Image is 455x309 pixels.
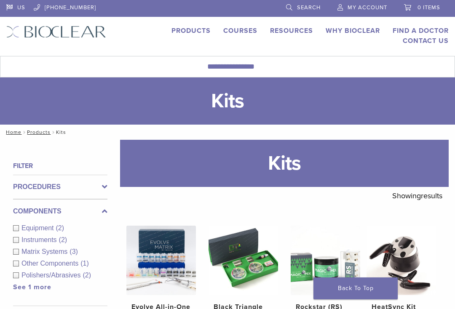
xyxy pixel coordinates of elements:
span: Polishers/Abrasives [21,272,83,279]
span: (2) [59,236,67,243]
h1: Kits [120,140,449,187]
span: (1) [80,260,89,267]
a: Home [3,129,21,135]
span: Instruments [21,236,59,243]
p: Showing results [392,187,442,205]
img: HeatSync Kit [367,226,436,295]
span: Matrix Systems [21,248,70,255]
span: (3) [70,248,78,255]
a: Courses [223,27,257,35]
span: / [51,130,56,134]
span: 0 items [418,4,440,11]
span: My Account [348,4,387,11]
a: Find A Doctor [393,27,449,35]
a: Why Bioclear [326,27,380,35]
span: Other Components [21,260,80,267]
a: Products [27,129,51,135]
h4: Filter [13,161,107,171]
a: Products [171,27,211,35]
span: Search [297,4,321,11]
label: Components [13,206,107,216]
span: Equipment [21,224,56,232]
a: Resources [270,27,313,35]
label: Procedures [13,182,107,192]
a: See 1 more [13,283,51,291]
span: (2) [56,224,64,232]
img: Rockstar (RS) Polishing Kit [291,226,360,295]
a: Back To Top [313,277,398,299]
span: (2) [83,272,91,279]
span: / [21,130,27,134]
img: Black Triangle (BT) Kit [209,226,278,295]
a: Contact Us [403,37,449,45]
img: Evolve All-in-One Kit [126,226,196,295]
img: Bioclear [6,26,106,38]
